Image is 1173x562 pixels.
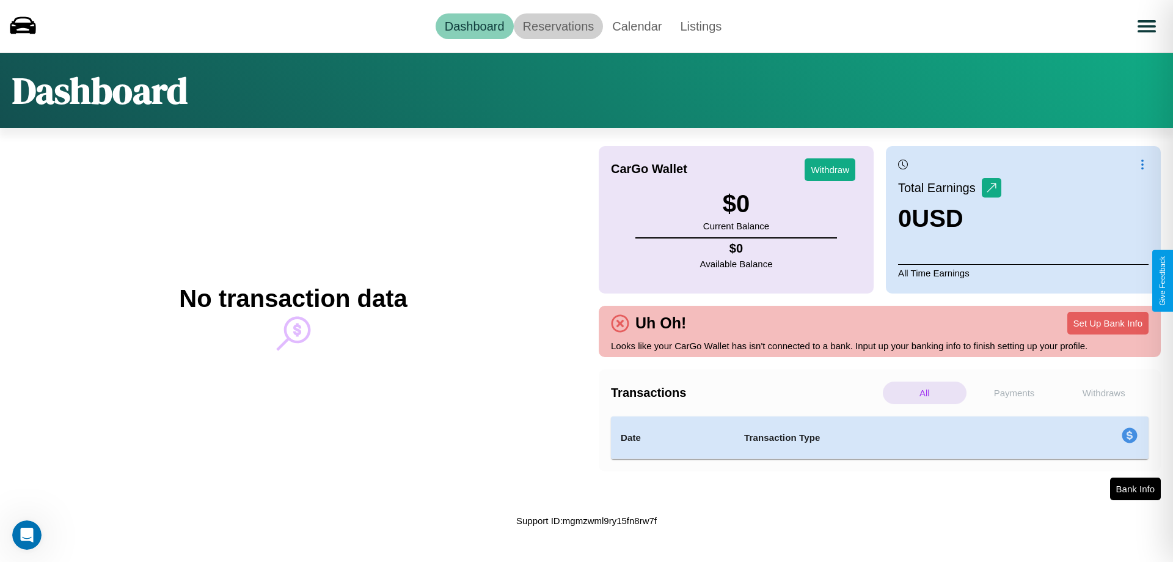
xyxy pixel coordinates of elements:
a: Reservations [514,13,604,39]
h4: Date [621,431,725,445]
table: simple table [611,416,1149,459]
div: Give Feedback [1158,256,1167,306]
h4: Transactions [611,386,880,400]
a: Listings [671,13,731,39]
h1: Dashboard [12,65,188,116]
p: Payments [973,382,1056,404]
button: Bank Info [1110,478,1161,500]
p: Total Earnings [898,177,982,199]
p: All [883,382,967,404]
p: Available Balance [700,256,773,272]
p: Looks like your CarGo Wallet has isn't connected to a bank. Input up your banking info to finish ... [611,338,1149,354]
button: Withdraw [805,158,855,181]
a: Dashboard [436,13,514,39]
h4: CarGo Wallet [611,162,687,176]
h4: $ 0 [700,242,773,256]
p: All Time Earnings [898,264,1149,281]
p: Support ID: mgmzwml9ry15fn8rw7f [516,512,657,529]
button: Open menu [1130,9,1164,43]
h4: Uh Oh! [629,314,692,332]
h3: 0 USD [898,205,1001,232]
button: Set Up Bank Info [1067,312,1149,335]
p: Current Balance [703,218,769,234]
a: Calendar [603,13,671,39]
h3: $ 0 [703,190,769,218]
iframe: Intercom live chat [12,520,42,550]
p: Withdraws [1062,382,1146,404]
h2: No transaction data [179,285,407,312]
h4: Transaction Type [744,431,1021,445]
